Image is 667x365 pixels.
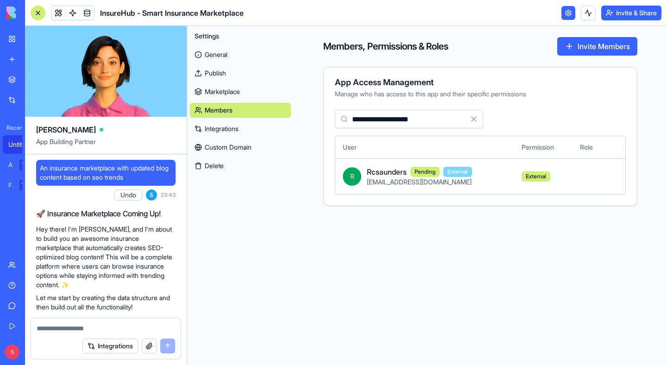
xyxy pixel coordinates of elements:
button: Delete [190,158,291,173]
span: Pending [410,167,440,177]
a: Integrations [190,121,291,136]
span: An insurance marketplace with updated blog content based on seo trends [40,164,172,182]
h4: Members, Permissions & Roles [323,40,448,53]
a: Custom Domain [190,140,291,155]
p: Let me start by creating the data structure and then build out all the functionality! [36,293,176,312]
button: Clear [465,110,483,128]
div: AI Logo Generator [8,160,13,170]
th: User [335,136,514,158]
span: 23:43 [161,191,176,199]
span: [EMAIL_ADDRESS][DOMAIN_NAME] [367,178,472,186]
a: Publish [190,66,291,81]
a: Members [190,103,291,118]
button: Undo [114,189,142,201]
span: App Building Partner [36,137,176,154]
a: General [190,47,291,62]
a: AI Logo GeneratorTRY [3,156,40,174]
span: External [522,171,550,182]
a: Untitled App [3,135,40,154]
div: Untitled App [8,140,34,149]
span: [PERSON_NAME] [36,124,96,135]
button: Settings [190,29,291,44]
div: TRY [19,180,34,191]
div: App Access Management [335,78,626,87]
p: Hey there! I'm [PERSON_NAME], and I'm about to build you an awesome insurance marketplace that au... [36,225,176,289]
span: S [5,345,19,359]
img: logo [6,6,64,19]
div: TRY [19,159,34,170]
span: R [343,167,361,186]
a: Marketplace [190,84,291,99]
h2: 🚀 Insurance Marketplace Coming Up! [36,208,176,219]
a: Feedback FormTRY [3,176,40,195]
span: Settings [195,31,219,41]
div: Manage who has access to this app and their specific permissions [335,89,626,99]
span: InsureHub - Smart Insurance Marketplace [100,7,244,19]
span: Recent [3,124,22,132]
button: Invite & Share [601,6,661,20]
div: Feedback Form [8,181,13,190]
span: Rcsaunders [367,166,407,177]
th: Role [573,136,607,158]
th: Permission [514,136,573,158]
button: Integrations [82,339,138,353]
span: External [443,167,472,177]
span: S [146,189,157,201]
button: Invite Members [557,37,637,56]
